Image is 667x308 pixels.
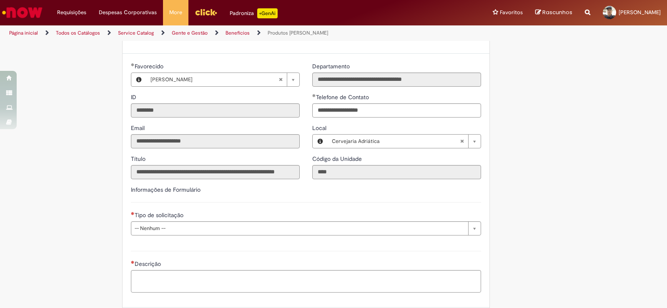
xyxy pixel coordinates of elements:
input: Código da Unidade [312,165,481,179]
img: click_logo_yellow_360x200.png [195,6,217,18]
span: -- Nenhum -- [135,222,464,235]
span: Obrigatório Preenchido [131,63,135,66]
input: Título [131,165,300,179]
span: Necessários [131,212,135,215]
span: Obrigatório Preenchido [312,94,316,97]
p: +GenAi [257,8,278,18]
span: Despesas Corporativas [99,8,157,17]
span: Telefone de Contato [316,93,371,101]
span: Cervejaria Adriática [332,135,460,148]
label: Somente leitura - Código da Unidade [312,155,364,163]
span: Necessários - Favorecido [135,63,165,70]
div: Padroniza [230,8,278,18]
span: Local [312,124,328,132]
span: Descrição [135,260,163,268]
abbr: Limpar campo Favorecido [274,73,287,86]
abbr: Limpar campo Local [456,135,468,148]
a: Cervejaria AdriáticaLimpar campo Local [328,135,481,148]
span: Tipo de solicitação [135,211,185,219]
input: Telefone de Contato [312,103,481,118]
button: Local, Visualizar este registro Cervejaria Adriática [313,135,328,148]
a: Gente e Gestão [172,30,208,36]
input: ID [131,103,300,118]
span: [PERSON_NAME] [150,73,278,86]
ul: Trilhas de página [6,25,439,41]
label: Somente leitura - ID [131,93,138,101]
span: Somente leitura - Departamento [312,63,351,70]
a: Página inicial [9,30,38,36]
a: Rascunhos [535,9,572,17]
input: Departamento [312,73,481,87]
a: Produtos [PERSON_NAME] [268,30,328,36]
a: Benefícios [226,30,250,36]
span: Necessários [131,260,135,264]
textarea: Descrição [131,270,481,293]
span: Favoritos [500,8,523,17]
a: Service Catalog [118,30,154,36]
label: Somente leitura - Email [131,124,146,132]
label: Informações de Formulário [131,186,201,193]
span: Requisições [57,8,86,17]
label: Somente leitura - Departamento [312,62,351,70]
span: Rascunhos [542,8,572,16]
input: Email [131,134,300,148]
span: More [169,8,182,17]
button: Favorecido, Visualizar este registro Gilson Marques De Jesus [131,73,146,86]
a: [PERSON_NAME]Limpar campo Favorecido [146,73,299,86]
label: Somente leitura - Título [131,155,147,163]
span: [PERSON_NAME] [619,9,661,16]
img: ServiceNow [1,4,44,21]
a: Todos os Catálogos [56,30,100,36]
